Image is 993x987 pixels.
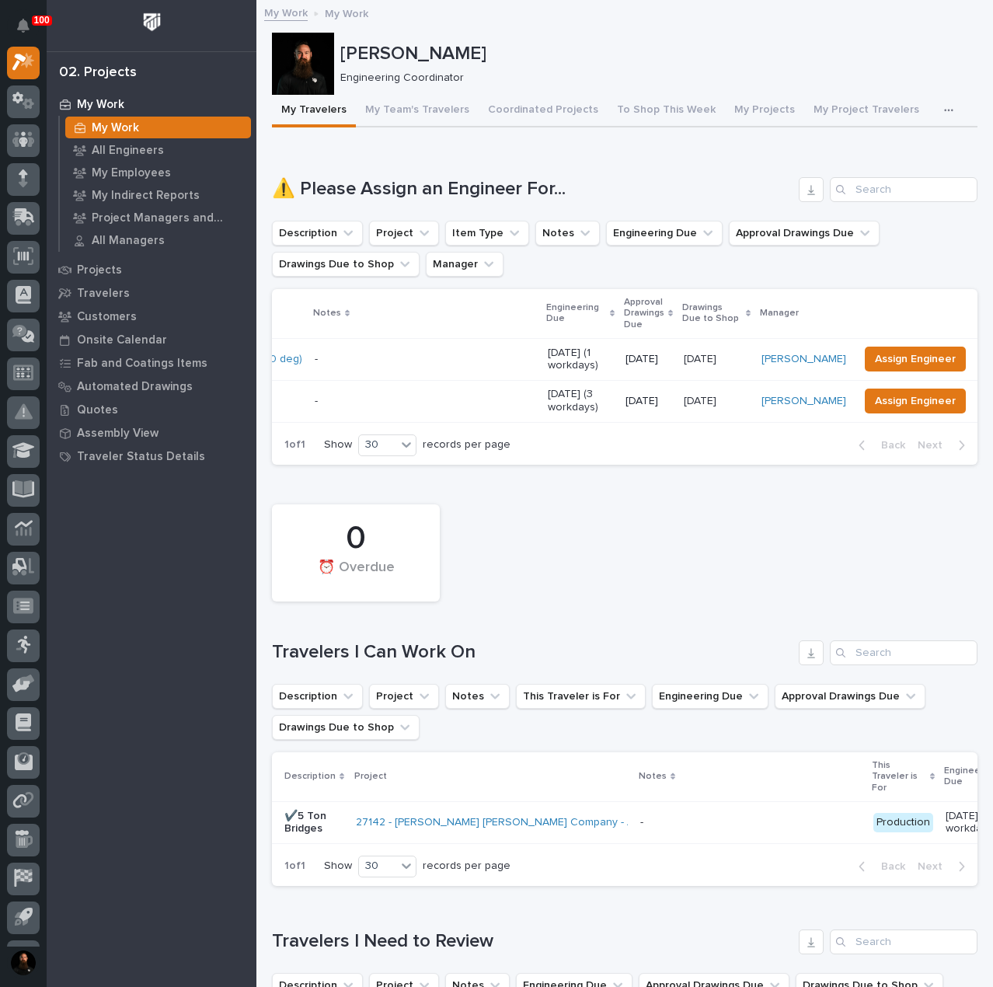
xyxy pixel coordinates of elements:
p: Fab and Coatings Items [77,357,207,371]
p: This Traveler is For [872,757,926,797]
span: Assign Engineer [875,350,956,368]
div: 02. Projects [59,65,137,82]
button: To Shop This Week [608,95,725,127]
span: Back [872,438,905,452]
p: [DATE] (3 workdays) [548,388,613,414]
button: Notifications [7,9,40,42]
p: Project [354,768,387,785]
p: My Work [92,121,139,135]
button: Coordinated Projects [479,95,608,127]
a: My Work [60,117,256,138]
a: My Indirect Reports [60,184,256,206]
button: Item Type [445,221,529,246]
p: [DATE] (1 workdays) [548,347,613,373]
p: All Engineers [92,144,164,158]
p: Project Managers and Engineers [92,211,245,225]
p: My Employees [92,166,171,180]
button: Next [911,438,977,452]
div: Production [873,813,933,832]
button: Manager [426,252,503,277]
p: Quotes [77,403,118,417]
button: Assign Engineer [865,389,966,413]
a: [PERSON_NAME] [761,395,846,408]
p: ✔️5 Ton Bridges [284,810,343,836]
a: My Employees [60,162,256,183]
button: My Project Travelers [804,95,929,127]
a: Projects [47,258,256,281]
p: Approval Drawings Due [624,294,664,333]
a: Travelers [47,281,256,305]
p: 1 of 1 [272,426,318,464]
p: Notes [313,305,341,322]
button: Drawings Due to Shop [272,715,420,740]
button: Drawings Due to Shop [272,252,420,277]
button: Engineering Due [652,684,768,709]
h1: Travelers I Need to Review [272,930,793,953]
a: 27142 - [PERSON_NAME] [PERSON_NAME] Company - AF Steel - 5 Ton Bridges [356,816,747,829]
input: Search [830,177,977,202]
button: Notes [445,684,510,709]
a: My Work [47,92,256,116]
p: records per page [423,438,510,452]
h1: ⚠️ Please Assign an Engineer For... [272,178,793,201]
a: Assembly View [47,421,256,445]
p: [DATE] [625,395,671,408]
button: Assign Engineer [865,347,966,371]
div: - [640,816,643,829]
p: Customers [77,310,137,324]
a: Quotes [47,398,256,421]
div: 30 [359,437,396,453]
span: Next [918,860,952,874]
button: My Projects [725,95,804,127]
p: 1 of 1 [272,847,318,885]
a: Traveler Status Details [47,445,256,468]
p: My Work [77,98,124,112]
h1: Travelers I Can Work On [272,641,793,664]
button: Approval Drawings Due [775,684,925,709]
span: Assign Engineer [875,392,956,410]
p: [PERSON_NAME] [340,43,971,65]
p: Engineering Due [546,299,606,328]
a: My Work [264,3,308,21]
button: Engineering Due [606,221,723,246]
button: Description [272,684,363,709]
p: Assembly View [77,427,159,441]
div: 0 [298,519,413,558]
button: Next [911,860,977,874]
button: Back [846,438,911,452]
p: [DATE] [684,392,719,408]
p: Show [324,438,352,452]
button: Notes [535,221,600,246]
p: My Indirect Reports [92,189,200,203]
button: This Traveler is For [516,684,646,709]
p: All Managers [92,234,165,248]
a: All Managers [60,229,256,251]
div: 30 [359,858,396,874]
p: records per page [423,860,510,873]
p: Drawings Due to Shop [682,299,742,328]
p: 100 [34,15,50,26]
p: My Work [325,4,368,21]
button: Project [369,221,439,246]
p: Automated Drawings [77,380,193,394]
a: All Engineers [60,139,256,161]
p: [DATE] [625,353,671,366]
div: - [315,395,318,408]
p: Travelers [77,287,130,301]
button: Description [272,221,363,246]
p: Show [324,860,352,873]
p: Description [284,768,336,785]
div: - [315,353,318,366]
a: Customers [47,305,256,328]
p: Engineering Coordinator [340,71,965,85]
p: Traveler Status Details [77,450,205,464]
button: Approval Drawings Due [729,221,880,246]
p: Notes [639,768,667,785]
span: Back [872,860,905,874]
button: Back [846,860,911,874]
input: Search [830,640,977,665]
img: Workspace Logo [138,8,166,37]
input: Search [830,929,977,954]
